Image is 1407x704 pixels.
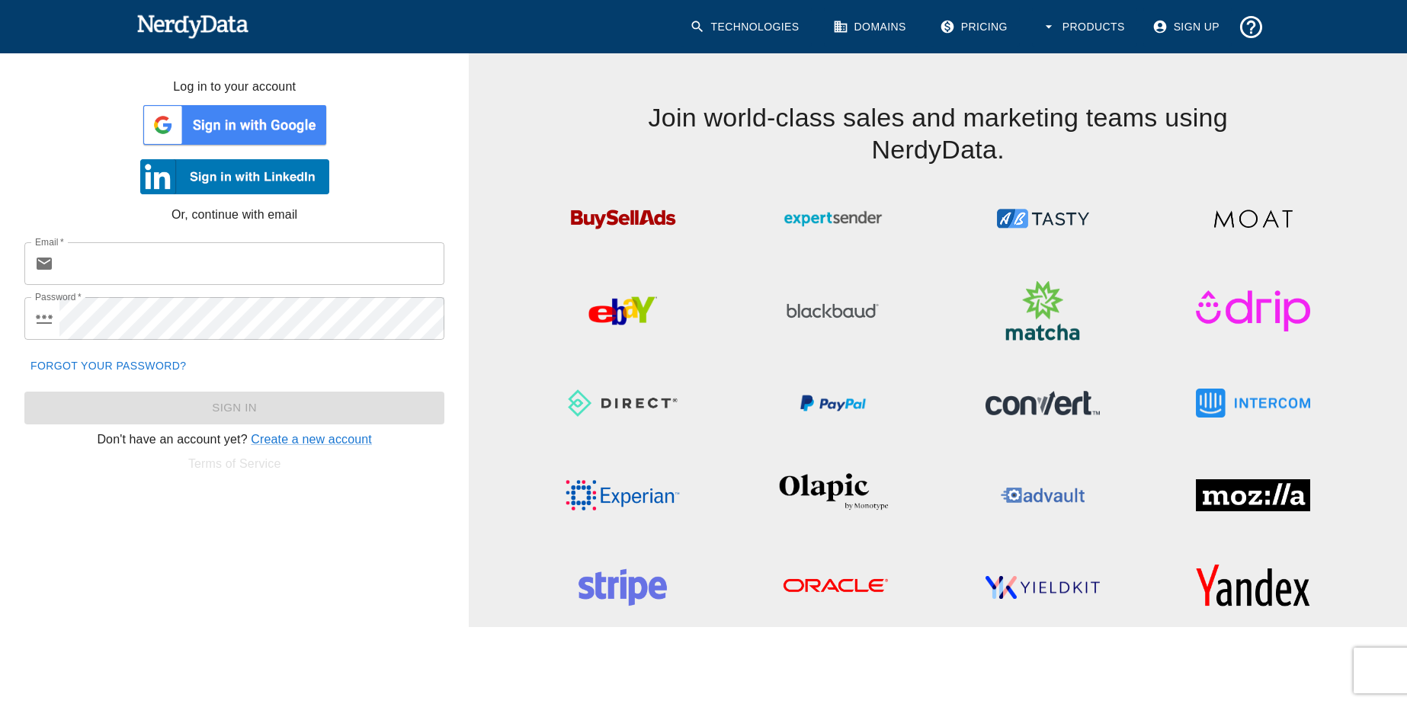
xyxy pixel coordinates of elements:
img: Matcha [986,277,1100,345]
img: Yandex [1196,553,1310,622]
img: NerdyData.com [136,11,248,41]
img: Advault [986,461,1100,530]
img: Intercom [1196,369,1310,437]
a: Technologies [681,8,812,46]
a: Terms of Service [188,457,281,470]
img: Moat [1196,184,1310,253]
a: Create a new account [251,433,372,446]
img: eBay [566,277,680,345]
h4: Join world-class sales and marketing teams using NerdyData. [518,53,1358,166]
img: Mozilla [1196,461,1310,530]
img: Drip [1196,277,1310,345]
a: Forgot your password? [24,352,192,380]
img: Oracle [776,553,890,622]
img: Stripe [566,553,680,622]
img: Olapic [776,461,890,530]
img: Convert [986,369,1100,437]
img: YieldKit [986,553,1100,622]
a: Sign Up [1143,8,1232,46]
img: Direct [566,369,680,437]
img: ExpertSender [776,184,890,253]
button: Support and Documentation [1232,8,1271,46]
a: Pricing [931,8,1020,46]
button: Products [1032,8,1137,46]
label: Email [35,235,64,248]
label: Password [35,290,82,303]
img: Blackbaud [776,277,890,345]
img: PayPal [776,369,890,437]
img: BuySellAds [566,184,680,253]
img: ABTasty [986,184,1100,253]
img: Experian [566,461,680,530]
a: Domains [824,8,918,46]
